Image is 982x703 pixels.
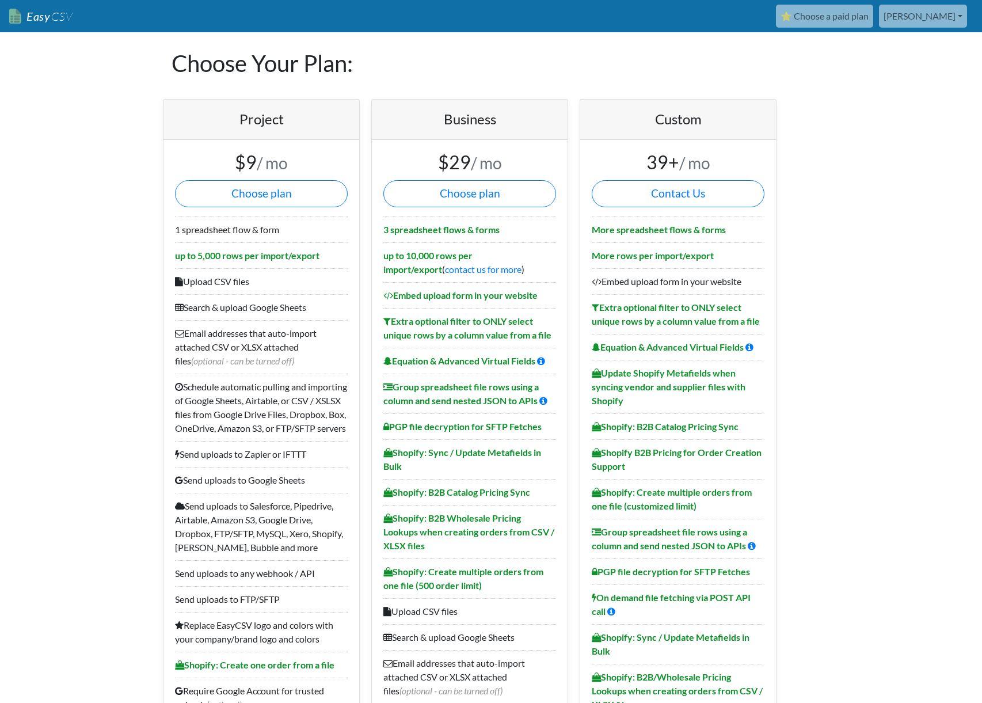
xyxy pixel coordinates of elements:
[175,374,348,441] li: Schedule automatic pulling and importing of Google Sheets, Airtable, or CSV / XSLSX files from Go...
[383,421,542,432] b: PGP file decryption for SFTP Fetches
[175,467,348,493] li: Send uploads to Google Sheets
[592,250,714,261] b: More rows per import/export
[383,224,500,235] b: 3 spreadsheet flows & forms
[383,566,543,591] b: Shopify: Create multiple orders from one file (500 order limit)
[383,355,535,366] b: Equation & Advanced Virtual Fields
[175,111,348,128] h4: Project
[175,612,348,652] li: Replace EasyCSV logo and colors with your company/brand logo and colors
[175,441,348,467] li: Send uploads to Zapier or IFTTT
[679,153,710,173] small: / mo
[592,592,751,617] b: On demand file fetching via POST API call
[879,5,967,28] a: [PERSON_NAME]
[383,598,556,624] li: Upload CSV files
[175,180,348,207] button: Choose plan
[592,367,745,406] b: Update Shopify Metafields when syncing vendor and supplier files with Shopify
[383,180,556,207] button: Choose plan
[175,560,348,586] li: Send uploads to any webhook / API
[383,624,556,650] li: Search & upload Google Sheets
[191,355,294,366] span: (optional - can be turned off)
[383,487,530,497] b: Shopify: B2B Catalog Pricing Sync
[175,493,348,560] li: Send uploads to Salesforce, Pipedrive, Airtable, Amazon S3, Google Drive, Dropbox, FTP/SFTP, MySQ...
[445,264,522,275] a: contact us for more
[592,268,764,294] li: Embed upload form in your website
[776,5,873,28] a: ⭐ Choose a paid plan
[592,526,747,551] b: Group spreadsheet file rows using a column and send nested JSON to APIs
[383,512,554,551] b: Shopify: B2B Wholesale Pricing Lookups when creating orders from CSV / XLSX files
[50,9,73,24] span: CSV
[592,111,764,128] h4: Custom
[383,381,539,406] b: Group spreadsheet file rows using a column and send nested JSON to APIs
[383,447,541,472] b: Shopify: Sync / Update Metafields in Bulk
[592,341,744,352] b: Equation & Advanced Virtual Fields
[592,302,760,326] b: Extra optional filter to ONLY select unique rows by a column value from a file
[175,659,334,670] b: Shopify: Create one order from a file
[592,632,749,656] b: Shopify: Sync / Update Metafields in Bulk
[383,111,556,128] h4: Business
[257,153,288,173] small: / mo
[471,153,502,173] small: / mo
[175,586,348,612] li: Send uploads to FTP/SFTP
[175,320,348,374] li: Email addresses that auto-import attached CSV or XLSX attached files
[592,421,739,432] b: Shopify: B2B Catalog Pricing Sync
[592,487,752,511] b: Shopify: Create multiple orders from one file (customized limit)
[592,180,764,207] a: Contact Us
[175,268,348,294] li: Upload CSV files
[9,5,73,28] a: EasyCSV
[383,250,473,275] b: up to 10,000 rows per import/export
[172,32,810,94] h1: Choose Your Plan:
[399,685,503,696] span: (optional - can be turned off)
[592,151,764,173] h3: 39+
[383,151,556,173] h3: $29
[592,224,726,235] b: More spreadsheet flows & forms
[383,316,551,340] b: Extra optional filter to ONLY select unique rows by a column value from a file
[175,250,319,261] b: up to 5,000 rows per import/export
[175,216,348,242] li: 1 spreadsheet flow & form
[383,290,538,301] b: Embed upload form in your website
[592,447,762,472] b: Shopify B2B Pricing for Order Creation Support
[175,294,348,320] li: Search & upload Google Sheets
[592,566,750,577] b: PGP file decryption for SFTP Fetches
[383,242,556,282] li: ( )
[175,151,348,173] h3: $9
